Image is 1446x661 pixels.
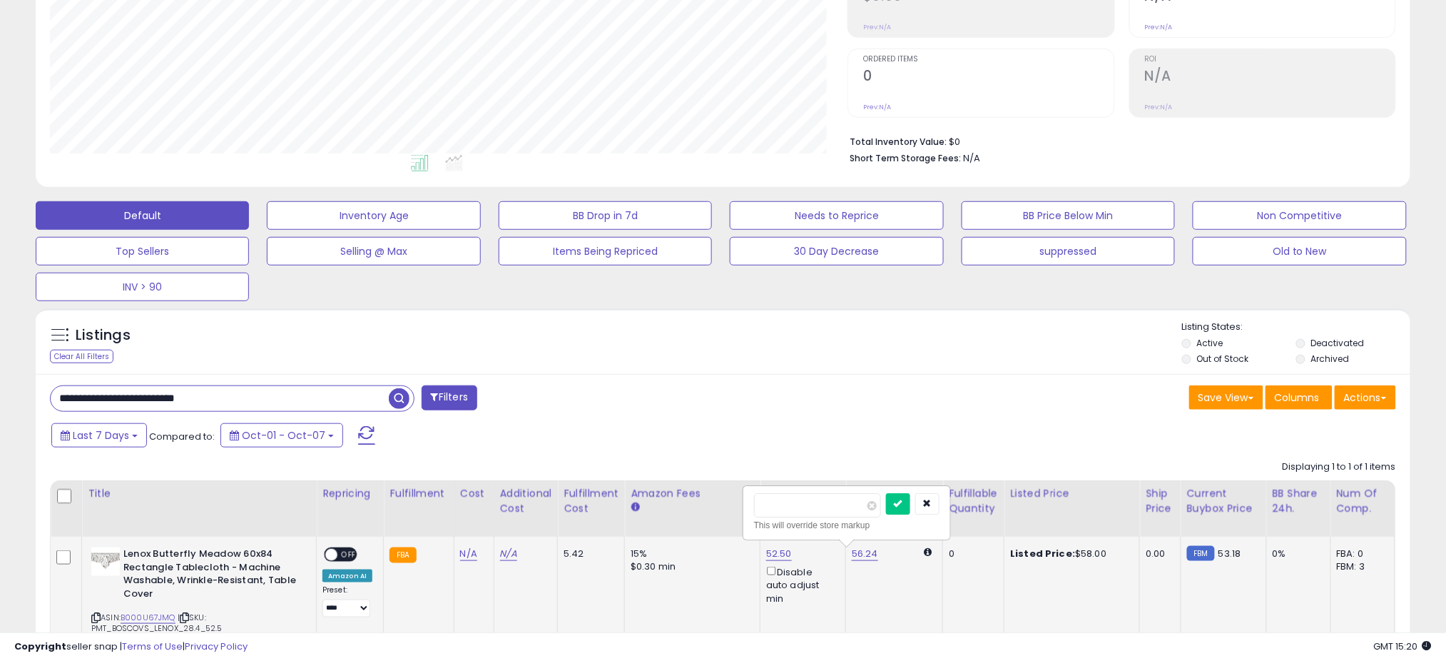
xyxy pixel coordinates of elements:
[1187,486,1261,516] div: Current Buybox Price
[1337,548,1384,560] div: FBA: 0
[1310,353,1349,365] label: Archived
[1010,547,1075,560] b: Listed Price:
[460,486,488,501] div: Cost
[1187,546,1215,561] small: FBM
[631,548,749,560] div: 15%
[337,549,360,561] span: OFF
[949,548,993,560] div: 0
[863,23,891,31] small: Prev: N/A
[850,132,1385,149] li: $0
[1266,385,1333,410] button: Columns
[766,564,835,605] div: Disable auto adjust min
[1189,385,1263,410] button: Save View
[1145,23,1173,31] small: Prev: N/A
[1010,486,1134,501] div: Listed Price
[949,486,998,516] div: Fulfillable Quantity
[36,237,249,266] button: Top Sellers
[1182,321,1410,334] p: Listing States:
[322,486,377,501] div: Repricing
[1146,486,1174,516] div: Ship Price
[730,201,943,230] button: Needs to Reprice
[1197,337,1223,349] label: Active
[730,237,943,266] button: 30 Day Decrease
[121,612,175,624] a: B000U67JMQ
[631,486,754,501] div: Amazon Fees
[500,547,517,561] a: N/A
[267,237,480,266] button: Selling @ Max
[1010,548,1129,560] div: $58.00
[863,68,1114,87] h2: 0
[963,151,980,165] span: N/A
[1146,548,1169,560] div: 0.00
[267,201,480,230] button: Inventory Age
[850,152,961,164] b: Short Term Storage Fees:
[14,640,66,653] strong: Copyright
[1273,486,1325,516] div: BB Share 24h.
[91,548,120,576] img: 41rQOm6xSVL._SL40_.jpg
[36,201,249,230] button: Default
[500,486,552,516] div: Additional Cost
[1145,103,1173,111] small: Prev: N/A
[73,428,129,443] span: Last 7 Days
[91,612,223,633] span: | SKU: PMT_BOSCOVS_LENOX_28.4_52.5
[924,548,932,557] i: Calculated using Dynamic Max Price.
[1310,337,1364,349] label: Deactivated
[1218,547,1241,560] span: 53.18
[185,640,248,653] a: Privacy Policy
[1283,460,1396,474] div: Displaying 1 to 1 of 1 items
[499,237,712,266] button: Items Being Repriced
[149,430,215,443] span: Compared to:
[422,385,477,410] button: Filters
[1374,640,1432,653] span: 2025-10-15 15:20 GMT
[1337,486,1389,516] div: Num of Comp.
[962,237,1175,266] button: suppressed
[322,585,372,617] div: Preset:
[962,201,1175,230] button: BB Price Below Min
[14,640,248,654] div: seller snap | |
[242,428,325,443] span: Oct-01 - Oct-07
[36,273,249,301] button: INV > 90
[1145,56,1395,64] span: ROI
[1273,548,1320,560] div: 0%
[460,547,477,561] a: N/A
[1193,237,1406,266] button: Old to New
[50,350,113,363] div: Clear All Filters
[499,201,712,230] button: BB Drop in 7d
[389,548,416,563] small: FBA
[754,518,940,533] div: This will override store markup
[863,103,891,111] small: Prev: N/A
[51,423,147,448] button: Last 7 Days
[631,501,639,514] small: Amazon Fees.
[1197,353,1249,365] label: Out of Stock
[863,56,1114,64] span: Ordered Items
[564,548,613,560] div: 5.42
[766,547,792,561] a: 52.50
[123,548,297,604] b: Lenox Butterfly Meadow 60x84 Rectangle Tablecloth - Machine Washable, Wrinkle-Resistant, Table Cover
[220,423,343,448] button: Oct-01 - Oct-07
[564,486,618,516] div: Fulfillment Cost
[1337,560,1384,573] div: FBM: 3
[1145,68,1395,87] h2: N/A
[631,560,749,573] div: $0.30 min
[76,326,131,345] h5: Listings
[1275,390,1320,405] span: Columns
[1335,385,1396,410] button: Actions
[122,640,183,653] a: Terms of Use
[88,486,310,501] div: Title
[852,547,878,561] a: 56.24
[389,486,447,501] div: Fulfillment
[322,570,372,582] div: Amazon AI
[1193,201,1406,230] button: Non Competitive
[850,136,947,148] b: Total Inventory Value:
